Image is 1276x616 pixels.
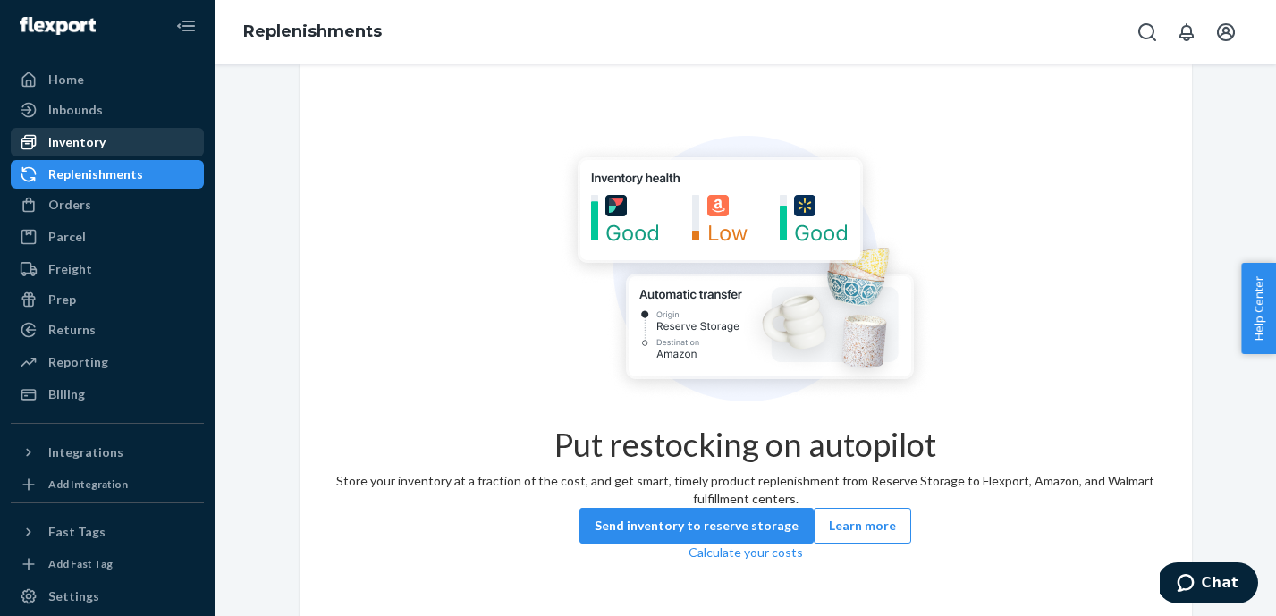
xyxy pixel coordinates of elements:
div: Prep [48,291,76,308]
a: Replenishments [243,21,382,41]
button: Open account menu [1208,14,1244,50]
a: Freight [11,255,204,283]
button: Integrations [11,438,204,467]
a: Inventory [11,128,204,156]
div: Replenishments [48,165,143,183]
button: Send inventory to reserve storage [579,508,814,544]
div: Add Fast Tag [48,556,113,571]
button: Close Navigation [168,8,204,44]
a: Returns [11,316,204,344]
button: Learn more [814,508,911,544]
a: Add Integration [11,474,204,495]
div: Inventory [48,133,106,151]
a: Settings [11,582,204,611]
div: Freight [48,260,92,278]
button: Open Search Box [1129,14,1165,50]
div: Home [48,71,84,89]
div: Fast Tags [48,523,106,541]
a: Billing [11,380,204,409]
a: Replenishments [11,160,204,189]
a: Reporting [11,348,204,376]
a: Prep [11,285,204,314]
iframe: Opens a widget where you can chat to one of our agents [1160,562,1258,607]
a: Orders [11,190,204,219]
button: Fast Tags [11,518,204,546]
div: Add Integration [48,477,128,492]
img: Flexport logo [20,17,96,35]
a: Calculate your costs [689,544,803,560]
div: Orders [48,196,91,214]
a: Parcel [11,223,204,251]
a: Add Fast Tag [11,553,204,575]
div: Returns [48,321,96,339]
div: Integrations [48,443,123,461]
div: Parcel [48,228,86,246]
div: Billing [48,385,85,403]
h1: Put restocking on autopilot [554,427,936,463]
ol: breadcrumbs [229,6,396,58]
div: Settings [48,587,99,605]
div: Inbounds [48,101,103,119]
a: Inbounds [11,96,204,124]
img: Empty list [559,136,933,409]
a: Home [11,65,204,94]
button: Open notifications [1169,14,1204,50]
div: Reporting [48,353,108,371]
div: Store your inventory at a fraction of the cost, and get smart, timely product replenishment from ... [314,472,1178,508]
button: Help Center [1241,263,1276,354]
